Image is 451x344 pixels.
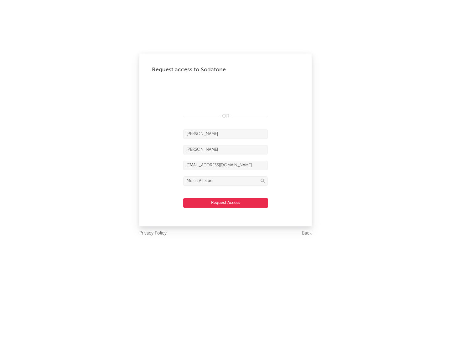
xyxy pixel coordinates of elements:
a: Back [302,230,312,237]
button: Request Access [183,198,268,208]
input: Division [183,176,268,186]
input: Email [183,161,268,170]
div: OR [183,113,268,120]
input: Last Name [183,145,268,154]
a: Privacy Policy [139,230,167,237]
input: First Name [183,129,268,139]
div: Request access to Sodatone [152,66,299,73]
